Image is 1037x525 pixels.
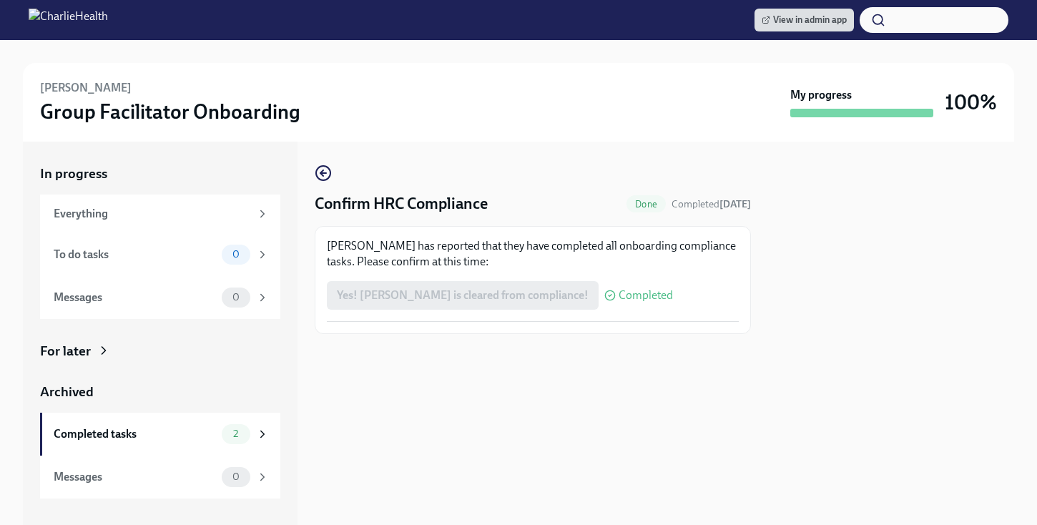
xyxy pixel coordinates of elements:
[54,206,250,222] div: Everything
[672,197,751,211] span: September 29th, 2025 15:06
[40,342,280,360] a: For later
[40,165,280,183] a: In progress
[40,99,300,124] h3: Group Facilitator Onboarding
[40,195,280,233] a: Everything
[619,290,673,301] span: Completed
[54,290,216,305] div: Messages
[54,247,216,262] div: To do tasks
[719,198,751,210] strong: [DATE]
[40,413,280,456] a: Completed tasks2
[327,238,739,270] p: [PERSON_NAME] has reported that they have completed all onboarding compliance tasks. Please confi...
[225,428,247,439] span: 2
[224,471,248,482] span: 0
[40,383,280,401] a: Archived
[40,233,280,276] a: To do tasks0
[54,426,216,442] div: Completed tasks
[945,89,997,115] h3: 100%
[315,193,488,215] h4: Confirm HRC Compliance
[40,456,280,499] a: Messages0
[626,199,666,210] span: Done
[762,13,847,27] span: View in admin app
[40,276,280,319] a: Messages0
[790,87,852,103] strong: My progress
[40,342,91,360] div: For later
[224,292,248,303] span: 0
[29,9,108,31] img: CharlieHealth
[672,198,751,210] span: Completed
[755,9,854,31] a: View in admin app
[54,469,216,485] div: Messages
[40,80,132,96] h6: [PERSON_NAME]
[224,249,248,260] span: 0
